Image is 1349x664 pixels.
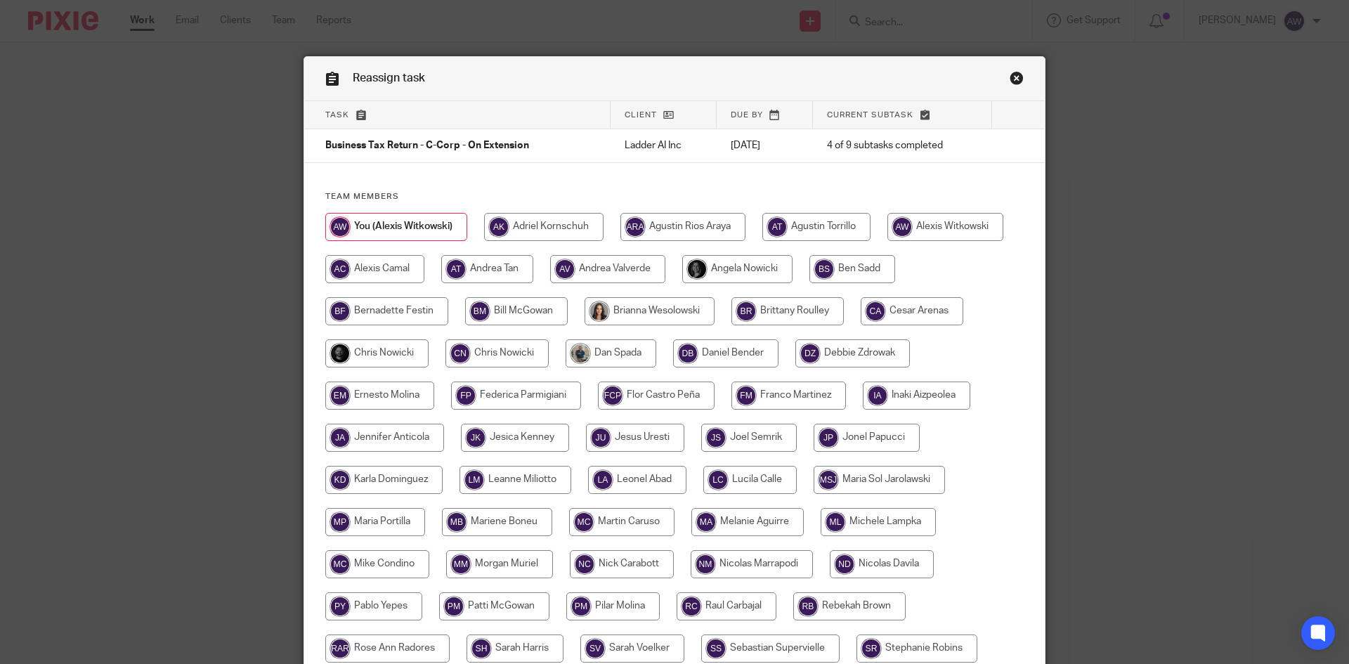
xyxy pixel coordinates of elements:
td: 4 of 9 subtasks completed [813,129,992,163]
h4: Team members [325,191,1024,202]
span: Business Tax Return - C-Corp - On Extension [325,141,529,151]
p: [DATE] [731,138,799,152]
span: Task [325,111,349,119]
span: Due by [731,111,763,119]
p: Ladder AI Inc [625,138,703,152]
span: Current subtask [827,111,913,119]
span: Reassign task [353,72,425,84]
a: Close this dialog window [1010,71,1024,90]
span: Client [625,111,657,119]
